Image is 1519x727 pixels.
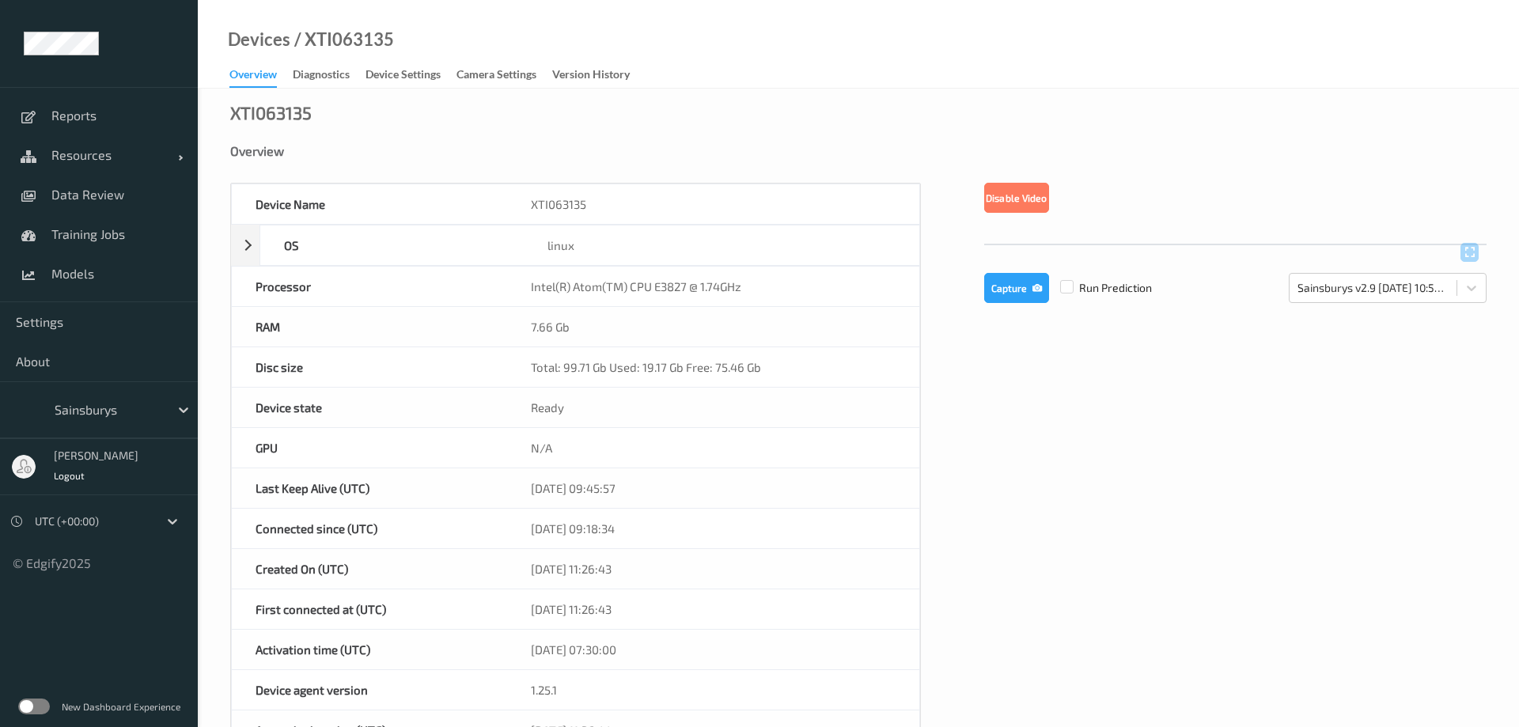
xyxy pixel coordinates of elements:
[232,589,507,629] div: First connected at (UTC)
[456,64,552,86] a: Camera Settings
[507,509,920,548] div: [DATE] 09:18:34
[456,66,536,86] div: Camera Settings
[507,184,920,224] div: XTI063135
[232,630,507,669] div: Activation time (UTC)
[524,225,919,265] div: linux
[230,143,1487,159] div: Overview
[232,509,507,548] div: Connected since (UTC)
[229,66,277,88] div: Overview
[229,64,293,88] a: Overview
[232,670,507,710] div: Device agent version
[984,183,1049,213] button: Disable Video
[231,225,920,266] div: OSlinux
[507,630,920,669] div: [DATE] 07:30:00
[232,184,507,224] div: Device Name
[507,267,920,306] div: Intel(R) Atom(TM) CPU E3827 @ 1.74GHz
[552,64,646,86] a: Version History
[507,388,920,427] div: Ready
[260,225,524,265] div: OS
[232,267,507,306] div: Processor
[293,64,366,86] a: Diagnostics
[507,347,920,387] div: Total: 99.71 Gb Used: 19.17 Gb Free: 75.46 Gb
[232,388,507,427] div: Device state
[232,428,507,468] div: GPU
[232,307,507,346] div: RAM
[232,347,507,387] div: Disc size
[293,66,350,86] div: Diagnostics
[290,32,394,47] div: / XTI063135
[552,66,630,86] div: Version History
[507,468,920,508] div: [DATE] 09:45:57
[232,549,507,589] div: Created On (UTC)
[507,428,920,468] div: N/A
[232,468,507,508] div: Last Keep Alive (UTC)
[507,307,920,346] div: 7.66 Gb
[507,549,920,589] div: [DATE] 11:26:43
[507,670,920,710] div: 1.25.1
[228,32,290,47] a: Devices
[507,589,920,629] div: [DATE] 11:26:43
[230,104,312,120] div: XTI063135
[366,64,456,86] a: Device Settings
[984,273,1049,303] button: Capture
[1049,280,1152,296] span: Run Prediction
[366,66,441,86] div: Device Settings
